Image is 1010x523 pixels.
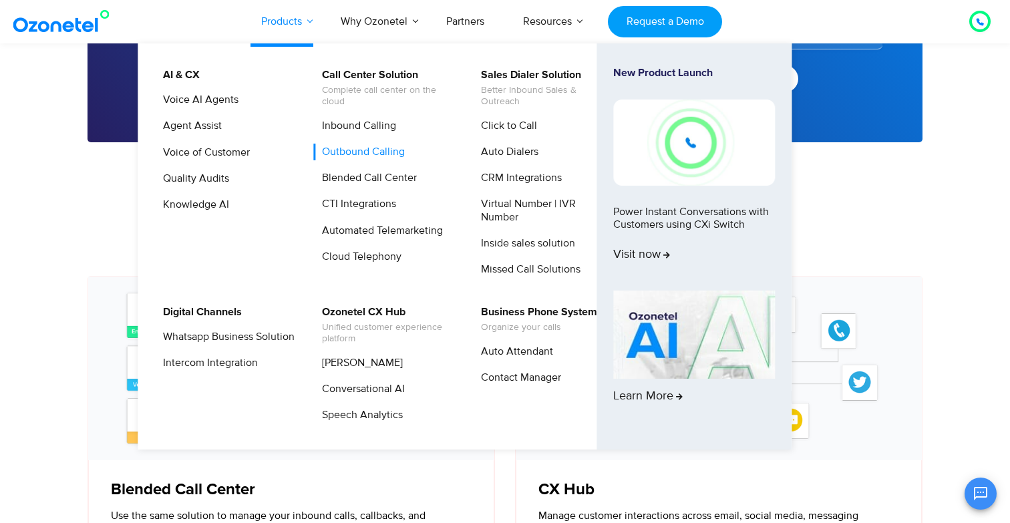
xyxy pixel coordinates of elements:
[154,67,202,83] a: AI & CX
[154,170,231,187] a: Quality Audits
[154,144,252,161] a: Voice of Customer
[313,355,405,371] a: [PERSON_NAME]
[154,92,240,108] a: Voice AI Agents
[608,6,722,37] a: Request a Demo
[481,322,597,333] span: Organize your calls
[313,381,407,397] a: Conversational AI
[313,144,407,160] a: Outbound Calling
[313,67,456,110] a: Call Center SolutionComplete call center on the cloud
[154,304,244,321] a: Digital Channels
[472,196,615,225] a: Virtual Number | IVR Number
[154,355,260,371] a: Intercom Integration
[313,222,445,239] a: Automated Telemarketing
[154,196,231,213] a: Knowledge AI
[472,304,599,335] a: Business Phone SystemOrganize your calls
[322,322,454,345] span: Unified customer experience platform
[472,235,577,252] a: Inside sales solution
[613,100,775,185] img: New-Project-17.png
[472,343,555,360] a: Auto Attendant
[965,478,997,510] button: Open chat
[613,389,683,404] span: Learn More
[88,216,922,242] h2: Need a more comprehensive solution?
[472,144,540,160] a: Auto Dialers
[613,291,775,379] img: AI
[613,291,775,427] a: Learn More
[472,67,615,110] a: Sales Dialer SolutionBetter Inbound Sales & Outreach
[472,369,563,386] a: Contact Manager
[472,261,582,278] a: Missed Call Solutions
[481,85,613,108] span: Better Inbound Sales & Outreach
[538,480,896,500] h5: CX Hub
[313,118,398,134] a: Inbound Calling
[102,290,481,447] img: blended call center
[313,407,405,423] a: Speech Analytics
[154,118,224,134] a: Agent Assist
[313,304,456,347] a: Ozonetel CX HubUnified customer experience platform
[472,118,539,134] a: Click to Call
[472,170,564,186] a: CRM Integrations
[322,85,454,108] span: Complete call center on the cloud
[613,248,670,263] span: Visit now
[313,248,403,265] a: Cloud Telephony
[154,329,297,345] a: Whatsapp Business Solution
[313,170,419,186] a: Blended Call Center
[613,67,775,285] a: New Product LaunchPower Instant Conversations with Customers using CXi SwitchVisit now
[111,480,469,500] h5: Blended Call Center​
[313,196,398,212] a: CTI Integrations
